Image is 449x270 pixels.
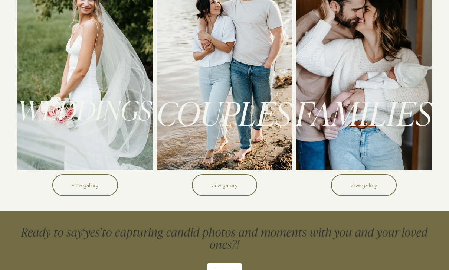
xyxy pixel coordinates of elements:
[21,224,82,240] span: Ready to say
[102,224,430,252] span: to capturing candid photos and moments with you and your loved ones?!
[157,91,292,134] span: COUPLES
[192,175,258,196] a: view gallery
[17,92,152,127] span: WEDDINGS
[52,175,118,196] a: view gallery
[331,175,397,196] a: view gallery
[82,224,102,240] em: ‘yes’
[296,91,432,134] span: FAMILIES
